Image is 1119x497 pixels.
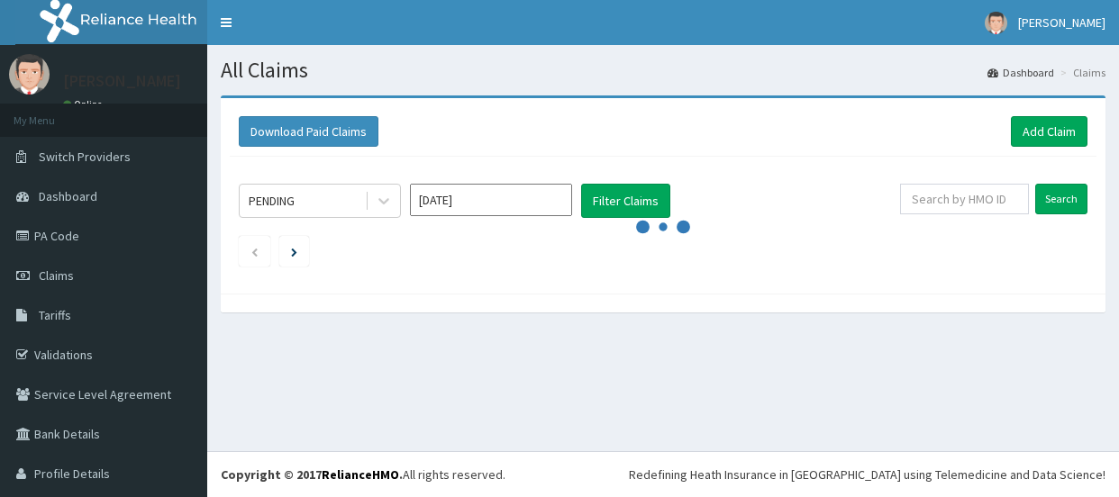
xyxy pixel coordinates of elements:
input: Select Month and Year [410,184,572,216]
span: Tariffs [39,307,71,323]
span: Claims [39,267,74,284]
input: Search by HMO ID [900,184,1029,214]
strong: Copyright © 2017 . [221,466,403,483]
img: User Image [9,54,50,95]
a: Next page [291,243,297,259]
span: [PERSON_NAME] [1018,14,1105,31]
a: RelianceHMO [322,466,399,483]
a: Previous page [250,243,259,259]
img: User Image [985,12,1007,34]
button: Filter Claims [581,184,670,218]
footer: All rights reserved. [207,451,1119,497]
h1: All Claims [221,59,1105,82]
a: Online [63,98,106,111]
div: Redefining Heath Insurance in [GEOGRAPHIC_DATA] using Telemedicine and Data Science! [629,465,1105,483]
a: Dashboard [987,65,1054,80]
p: [PERSON_NAME] [63,73,181,89]
span: Switch Providers [39,149,131,165]
svg: audio-loading [636,200,690,254]
a: Add Claim [1011,116,1087,147]
div: PENDING [249,192,295,210]
button: Download Paid Claims [239,116,378,147]
span: Dashboard [39,188,97,204]
input: Search [1035,184,1087,214]
li: Claims [1056,65,1105,80]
